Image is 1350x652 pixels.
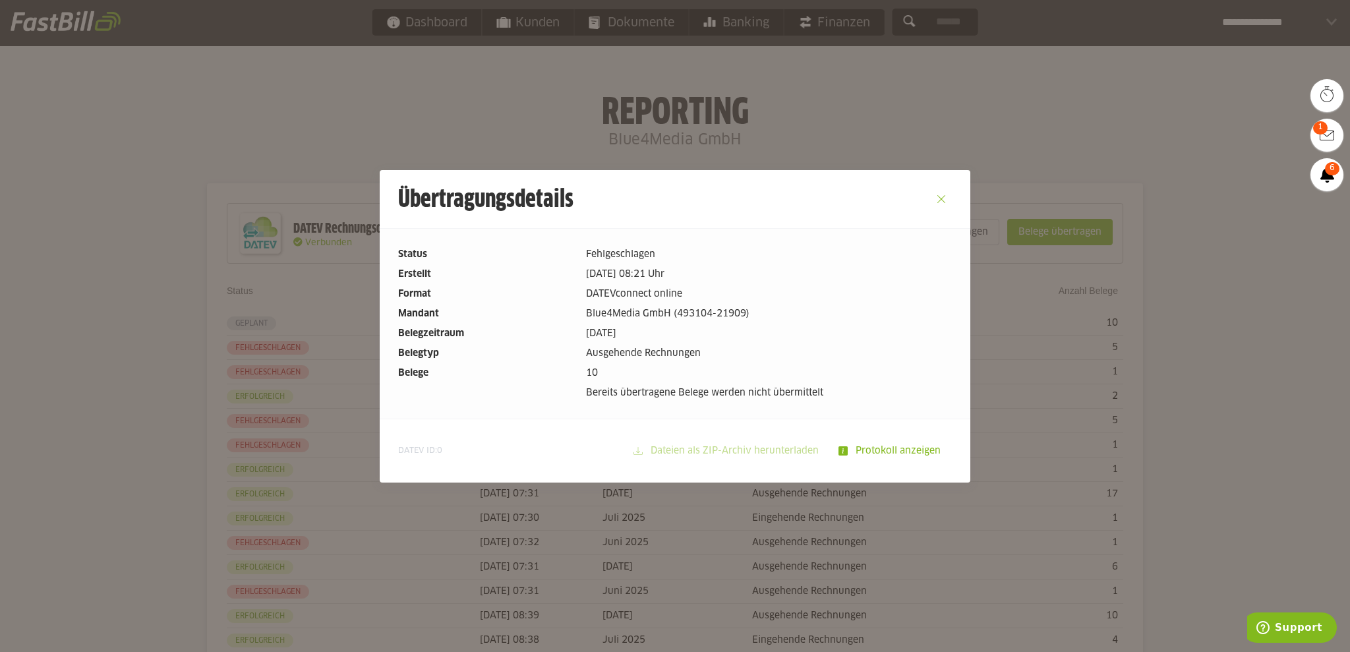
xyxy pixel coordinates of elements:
dt: Status [398,247,575,262]
span: 1 [1313,121,1328,134]
dd: 10 [586,366,952,380]
dd: [DATE] 08:21 Uhr [586,267,952,282]
span: 0 [437,447,442,455]
span: 6 [1325,162,1339,175]
iframe: Öffnet ein Widget, in dem Sie weitere Informationen finden [1247,612,1337,645]
dd: Bereits übertragene Belege werden nicht übermittelt [586,386,952,400]
dt: Belege [398,366,575,380]
dt: Format [398,287,575,301]
dt: Belegtyp [398,346,575,361]
dt: Belegzeitraum [398,326,575,341]
dd: [DATE] [586,326,952,341]
span: DATEV ID: [398,446,442,456]
dd: DATEVconnect online [586,287,952,301]
dd: Fehlgeschlagen [586,247,952,262]
dt: Mandant [398,307,575,321]
a: 6 [1310,158,1343,191]
dt: Erstellt [398,267,575,282]
dd: Blue4Media GmbH (493104-21909) [586,307,952,321]
dd: Ausgehende Rechnungen [586,346,952,361]
sl-button: Protokoll anzeigen [830,438,952,464]
a: 1 [1310,119,1343,152]
sl-button: Dateien als ZIP-Archiv herunterladen [625,438,830,464]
